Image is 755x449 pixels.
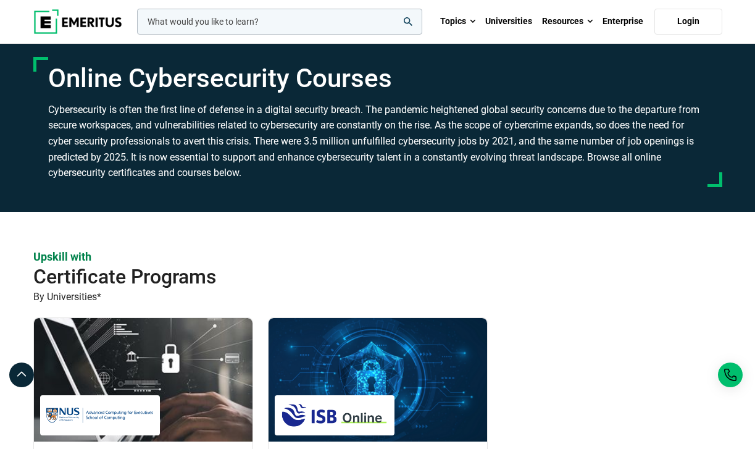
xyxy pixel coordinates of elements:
[48,63,707,94] h1: Online Cybersecurity Courses
[34,318,252,442] img: Cybersecurity | Online Cybersecurity Course
[269,318,487,442] img: Cybersecurity for Leaders | Online Cybersecurity Course
[281,401,388,429] img: ISB Online
[137,9,422,35] input: woocommerce-product-search-field-0
[46,401,154,429] img: NUS School of Computing
[33,249,722,264] p: Upskill with
[33,289,722,305] p: By Universities*
[654,9,722,35] a: Login
[48,102,707,181] h3: Cybersecurity is often the first line of defense in a digital security breach. The pandemic heigh...
[33,264,653,289] h2: Certificate Programs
